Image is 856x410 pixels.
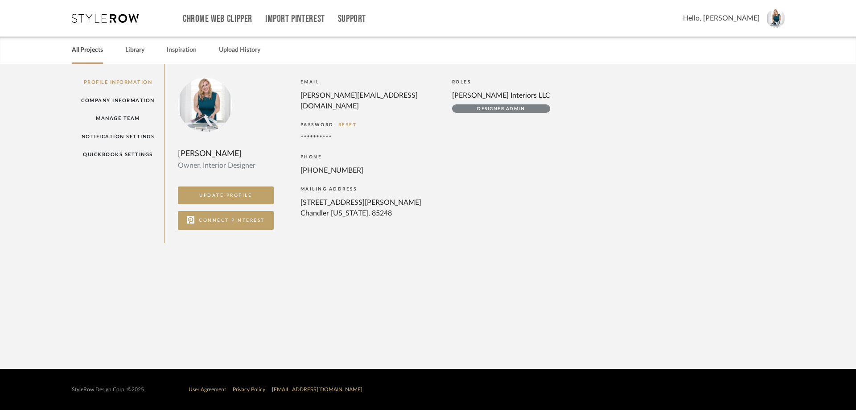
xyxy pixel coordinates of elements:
button: CONNECT PINTEREST [178,211,274,230]
a: Privacy Policy [233,387,265,392]
div: Owner, Interior Designer [178,160,274,171]
a: [EMAIL_ADDRESS][DOMAIN_NAME] [272,387,362,392]
a: User Agreement [189,387,226,392]
a: QuickBooks Settings [72,145,164,164]
div: [PERSON_NAME][EMAIL_ADDRESS][DOMAIN_NAME] [300,90,434,112]
div: EMAIL [300,78,443,87]
div: PASSWORD [300,120,443,129]
a: RESET [338,123,357,127]
div: PHONE [300,153,443,162]
a: Company Information [72,91,164,110]
span: Hello, [PERSON_NAME] [683,13,760,24]
a: Upload History [219,44,260,56]
div: [PHONE_NUMBER] [300,165,434,176]
div: ROLES [452,78,550,87]
div: [PERSON_NAME] [178,148,274,160]
a: Support [338,15,366,23]
a: Manage Team [72,109,164,128]
img: avatar [766,9,785,28]
div: [PERSON_NAME] Interiors LLC [452,90,550,101]
div: StyleRow Design Corp. ©2025 [72,386,144,393]
a: Import Pinterest [265,15,325,23]
button: UPDATE PROFILE [178,186,274,204]
a: Inspiration [167,44,197,56]
a: Library [125,44,144,56]
div: Designer Admin [452,104,550,113]
a: Chrome Web Clipper [183,15,252,23]
div: MAILING ADDRESS [300,185,443,194]
a: All Projects [72,44,103,56]
div: [STREET_ADDRESS][PERSON_NAME] Chandler [US_STATE], 85248 [300,197,434,219]
a: Notification Settings [72,128,164,146]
